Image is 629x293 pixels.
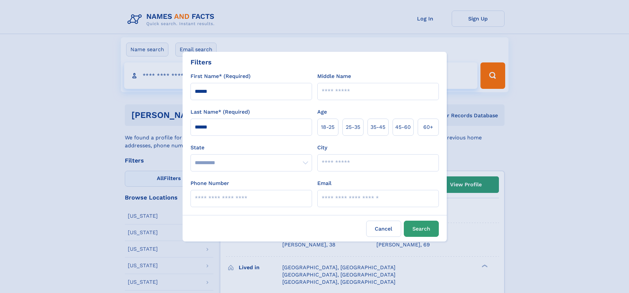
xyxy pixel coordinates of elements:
[191,72,251,80] label: First Name* (Required)
[370,123,385,131] span: 35‑45
[317,72,351,80] label: Middle Name
[346,123,360,131] span: 25‑35
[321,123,334,131] span: 18‑25
[317,179,332,187] label: Email
[395,123,411,131] span: 45‑60
[404,221,439,237] button: Search
[317,108,327,116] label: Age
[191,144,312,152] label: State
[317,144,327,152] label: City
[423,123,433,131] span: 60+
[191,179,229,187] label: Phone Number
[366,221,401,237] label: Cancel
[191,108,250,116] label: Last Name* (Required)
[191,57,212,67] div: Filters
